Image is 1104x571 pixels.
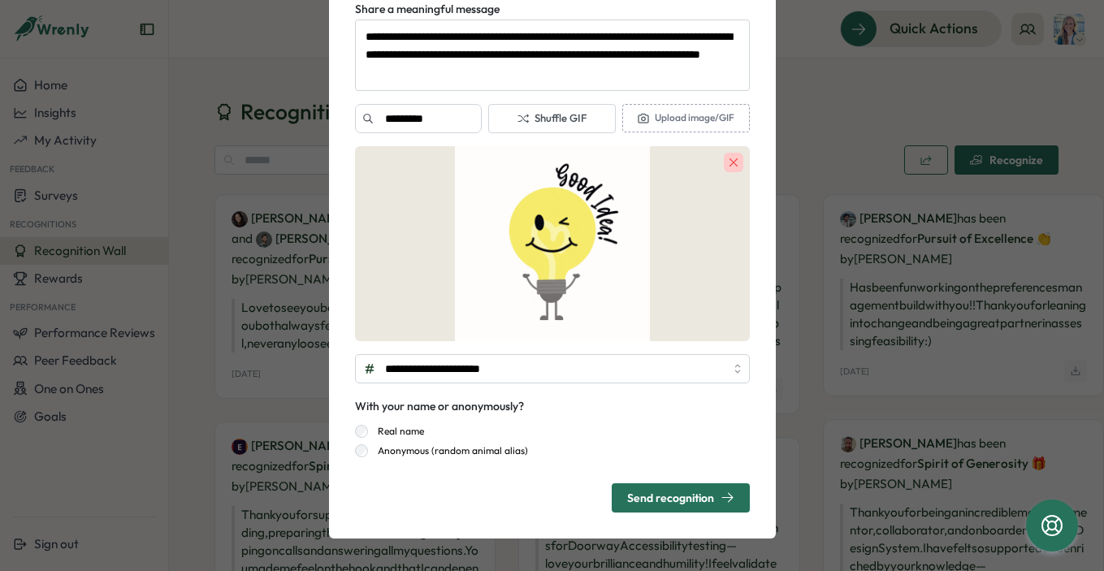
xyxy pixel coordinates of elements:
[612,483,750,513] button: Send recognition
[627,491,734,504] div: Send recognition
[517,111,587,126] span: Shuffle GIF
[368,444,528,457] label: Anonymous (random animal alias)
[355,1,500,19] label: Share a meaningful message
[355,146,750,341] img: gif
[355,398,524,416] div: With your name or anonymously?
[368,425,424,438] label: Real name
[488,104,616,133] button: Shuffle GIF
